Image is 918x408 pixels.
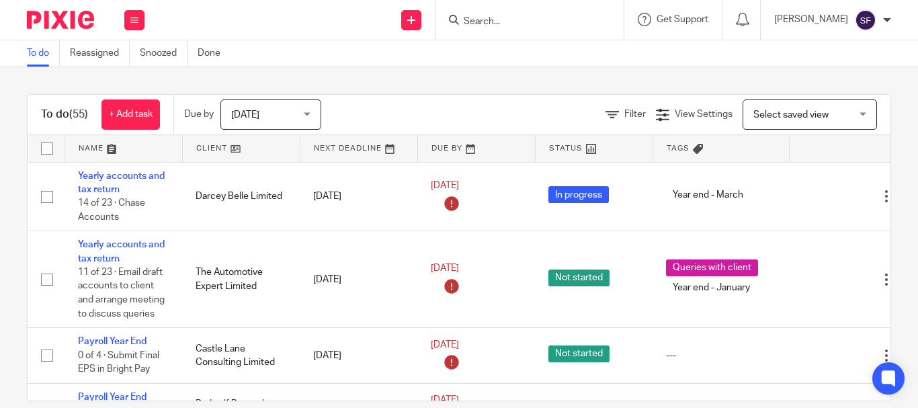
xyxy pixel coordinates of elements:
[774,13,848,26] p: [PERSON_NAME]
[78,198,145,222] span: 14 of 23 · Chase Accounts
[548,186,609,203] span: In progress
[184,108,214,121] p: Due by
[70,40,130,67] a: Reassigned
[27,40,60,67] a: To do
[548,345,610,362] span: Not started
[431,181,459,190] span: [DATE]
[675,110,733,119] span: View Settings
[101,99,160,130] a: + Add task
[666,280,757,296] span: Year end - January
[69,109,88,120] span: (55)
[300,231,417,328] td: [DATE]
[231,110,259,120] span: [DATE]
[300,328,417,383] td: [DATE]
[753,110,829,120] span: Select saved view
[78,337,147,346] a: Payroll Year End
[431,340,459,350] span: [DATE]
[657,15,708,24] span: Get Support
[624,110,646,119] span: Filter
[182,231,300,328] td: The Automotive Expert Limited
[667,145,690,152] span: Tags
[41,108,88,122] h1: To do
[182,162,300,231] td: Darcey Belle Limited
[431,264,459,274] span: [DATE]
[666,259,758,276] span: Queries with client
[548,270,610,286] span: Not started
[300,162,417,231] td: [DATE]
[140,40,187,67] a: Snoozed
[666,349,776,362] div: ---
[78,393,147,402] a: Payroll Year End
[27,11,94,29] img: Pixie
[78,268,165,319] span: 11 of 23 · Email draft accounts to client and arrange meeting to discuss queries
[198,40,231,67] a: Done
[855,9,876,31] img: svg%3E
[78,351,159,374] span: 0 of 4 · Submit Final EPS in Bright Pay
[666,186,750,203] span: Year end - March
[182,328,300,383] td: Castle Lane Consulting Limited
[431,395,459,405] span: [DATE]
[78,240,165,263] a: Yearly accounts and tax return
[462,16,583,28] input: Search
[78,171,165,194] a: Yearly accounts and tax return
